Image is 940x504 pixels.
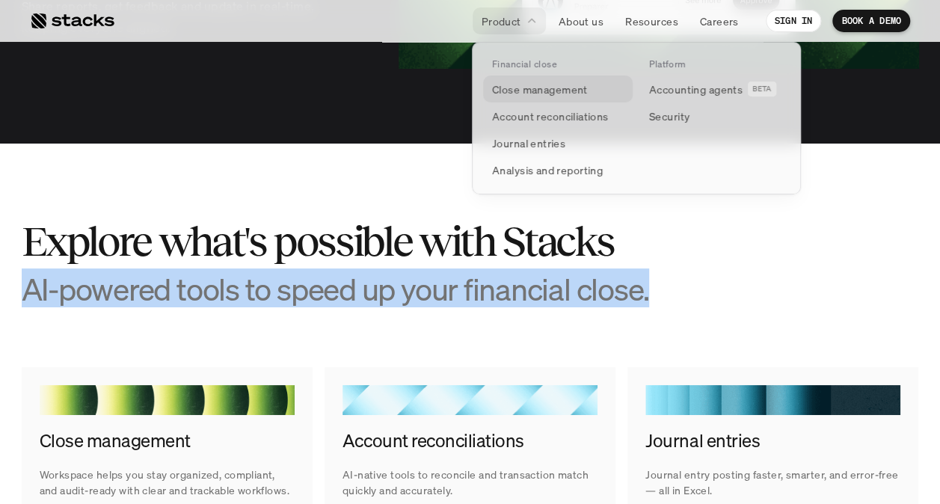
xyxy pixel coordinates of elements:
[559,13,603,29] p: About us
[550,7,612,34] a: About us
[640,76,790,102] a: Accounting agentsBETA
[40,467,295,498] p: Workspace helps you stay organized, compliant, and audit-ready with clear and trackable workflows.
[492,59,556,70] p: Financial close
[691,7,748,34] a: Careers
[841,16,901,26] p: BOOK A DEMO
[342,467,598,498] p: AI-native tools to reconcile and transaction match quickly and accurately.
[649,108,689,124] p: Security
[483,76,633,102] a: Close management
[492,108,609,124] p: Account reconciliations
[40,428,295,454] h4: Close management
[625,13,678,29] p: Resources
[483,129,633,156] a: Journal entries
[492,162,603,178] p: Analysis and reporting
[649,59,686,70] p: Platform
[645,467,900,498] p: Journal entry posting faster, smarter, and error-free — all in Excel.
[645,428,900,454] h4: Journal entries
[482,13,521,29] p: Product
[649,82,743,97] p: Accounting agents
[492,135,565,151] p: Journal entries
[700,13,739,29] p: Careers
[640,102,790,129] a: Security
[22,218,695,265] h2: Explore what's possible with Stacks
[775,16,813,26] p: SIGN IN
[342,428,598,454] h4: Account reconciliations
[483,156,633,183] a: Analysis and reporting
[176,285,242,295] a: Privacy Policy
[492,82,588,97] p: Close management
[832,10,910,32] a: BOOK A DEMO
[483,102,633,129] a: Account reconciliations
[22,271,695,307] h3: AI-powered tools to speed up your financial close.
[752,84,772,93] h2: BETA
[616,7,687,34] a: Resources
[766,10,822,32] a: SIGN IN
